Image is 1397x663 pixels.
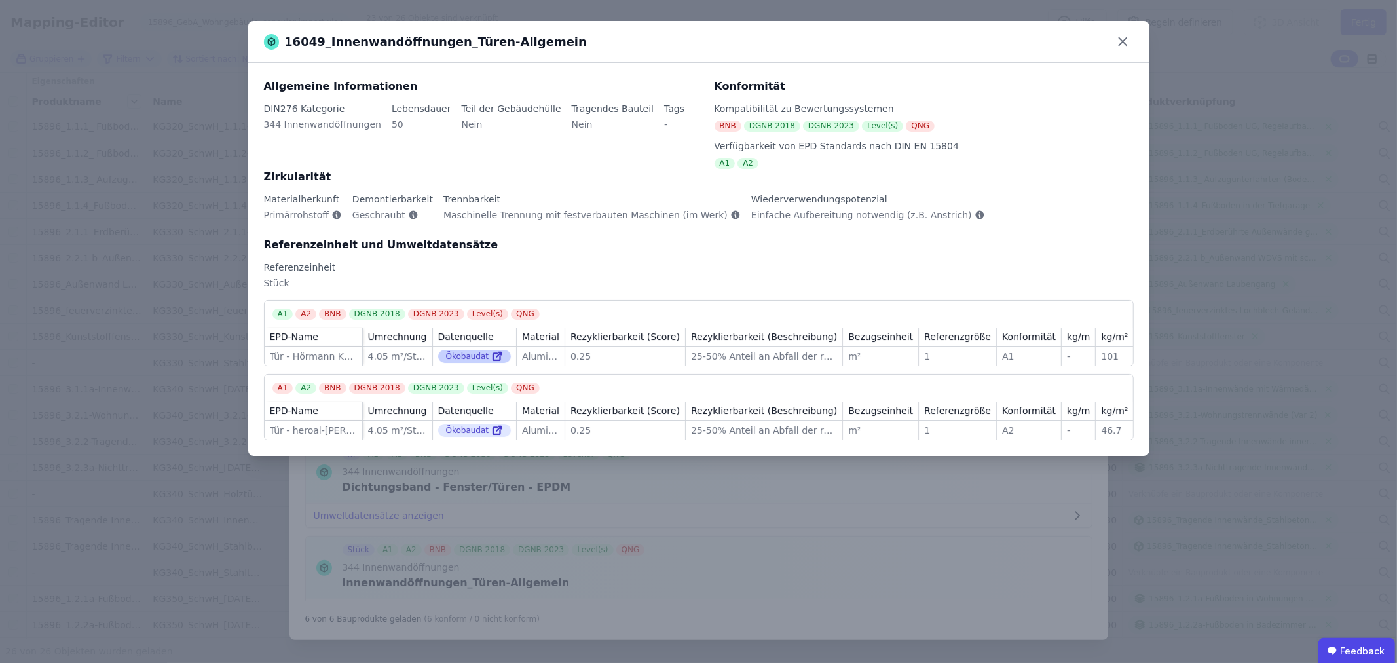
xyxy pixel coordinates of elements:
[715,79,1134,94] div: Konformität
[264,169,1134,185] div: Zirkularität
[924,404,991,417] div: Referenzgröße
[270,330,318,343] div: EPD-Name
[848,424,913,437] div: m²
[462,118,561,142] div: Nein
[264,261,1134,274] div: Referenzeinheit
[1002,424,1056,437] div: A2
[691,424,837,437] div: 25-50% Anteil an Abfall der recycled wird
[264,118,382,142] div: 344 Innenwandöffnungen
[570,424,680,437] div: 0.25
[264,79,699,94] div: Allgemeine Informationen
[751,208,972,221] span: Einfache Aufbereitung notwendig (z.B. Anstrich)
[848,404,913,417] div: Bezugseinheit
[803,121,859,132] div: DGNB 2023
[1067,404,1090,417] div: kg/m
[264,276,1134,300] div: Stück
[522,330,559,343] div: Material
[284,33,587,51] span: 16049_Innenwandöffnungen_Türen-Allgemein
[1101,404,1128,417] div: kg/m²
[319,383,346,394] div: BNB
[368,404,427,417] div: Umrechnung
[438,404,494,417] div: Datenquelle
[691,350,837,363] div: 25-50% Anteil an Abfall der recycled wird
[349,309,405,320] div: DGNB 2018
[522,404,559,417] div: Material
[392,102,451,115] div: Lebensdauer
[848,330,913,343] div: Bezugseinheit
[368,424,427,437] div: 4.05 m²/Stück
[392,118,451,142] div: 50
[467,383,508,394] div: Level(s)
[664,102,684,115] div: Tags
[352,193,433,206] div: Demontierbarkeit
[691,330,837,343] div: Rezyklierbarkeit (Beschreibung)
[691,404,837,417] div: Rezyklierbarkeit (Beschreibung)
[570,330,680,343] div: Rezyklierbarkeit (Score)
[570,350,680,363] div: 0.25
[295,309,316,320] div: A2
[751,193,985,206] div: Wiederverwendungspotenzial
[264,102,382,115] div: DIN276 Kategorie
[572,102,654,115] div: Tragendes Bauteil
[443,208,728,221] span: Maschinelle Trennung mit festverbauten Maschinen (im Werk)
[924,424,991,437] div: 1
[368,350,427,363] div: 4.05 m²/Stück
[848,350,913,363] div: m²
[264,237,1134,253] div: Referenzeinheit und Umweltdatensätze
[352,208,405,221] span: Geschraubt
[443,193,741,206] div: Trennbarkeit
[1101,350,1128,363] div: 101
[438,350,512,363] div: Ökobaudat
[715,121,741,132] div: BNB
[264,193,342,206] div: Materialherkunft
[522,350,559,363] div: Aluminium
[715,140,1134,153] div: Verfügbarkeit von EPD Standards nach DIN EN 15804
[744,121,800,132] div: DGNB 2018
[1067,424,1090,437] div: -
[570,404,680,417] div: Rezyklierbarkeit (Score)
[438,330,494,343] div: Datenquelle
[270,424,357,437] div: Tür - heroal-[PERSON_NAME] GmbH & Co. KG - Aluminium-Brandschutztür (EN 15804+A2)
[924,350,991,363] div: 1
[272,309,293,320] div: A1
[272,383,293,394] div: A1
[862,121,903,132] div: Level(s)
[572,118,654,142] div: Nein
[906,121,935,132] div: QNG
[511,383,540,394] div: QNG
[1101,424,1128,437] div: 46.7
[270,404,318,417] div: EPD-Name
[1002,404,1056,417] div: Konformität
[438,424,512,437] div: Ökobaudat
[1101,330,1128,343] div: kg/m²
[924,330,991,343] div: Referenzgröße
[408,309,464,320] div: DGNB 2023
[270,350,357,363] div: Tür - Hörmann KG Eckelhausen - Feuerschutztür T90
[715,158,736,169] div: A1
[264,208,329,221] span: Primärrohstoff
[349,383,405,394] div: DGNB 2018
[408,383,464,394] div: DGNB 2023
[1002,330,1056,343] div: Konformität
[664,118,684,142] div: -
[462,102,561,115] div: Teil der Gebäudehülle
[295,383,316,394] div: A2
[1067,330,1090,343] div: kg/m
[467,309,508,320] div: Level(s)
[511,309,540,320] div: QNG
[737,158,758,169] div: A2
[368,330,427,343] div: Umrechnung
[319,309,346,320] div: BNB
[1002,350,1056,363] div: A1
[715,102,1134,115] div: Kompatibilität zu Bewertungssystemen
[1067,350,1090,363] div: -
[522,424,559,437] div: Aluminium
